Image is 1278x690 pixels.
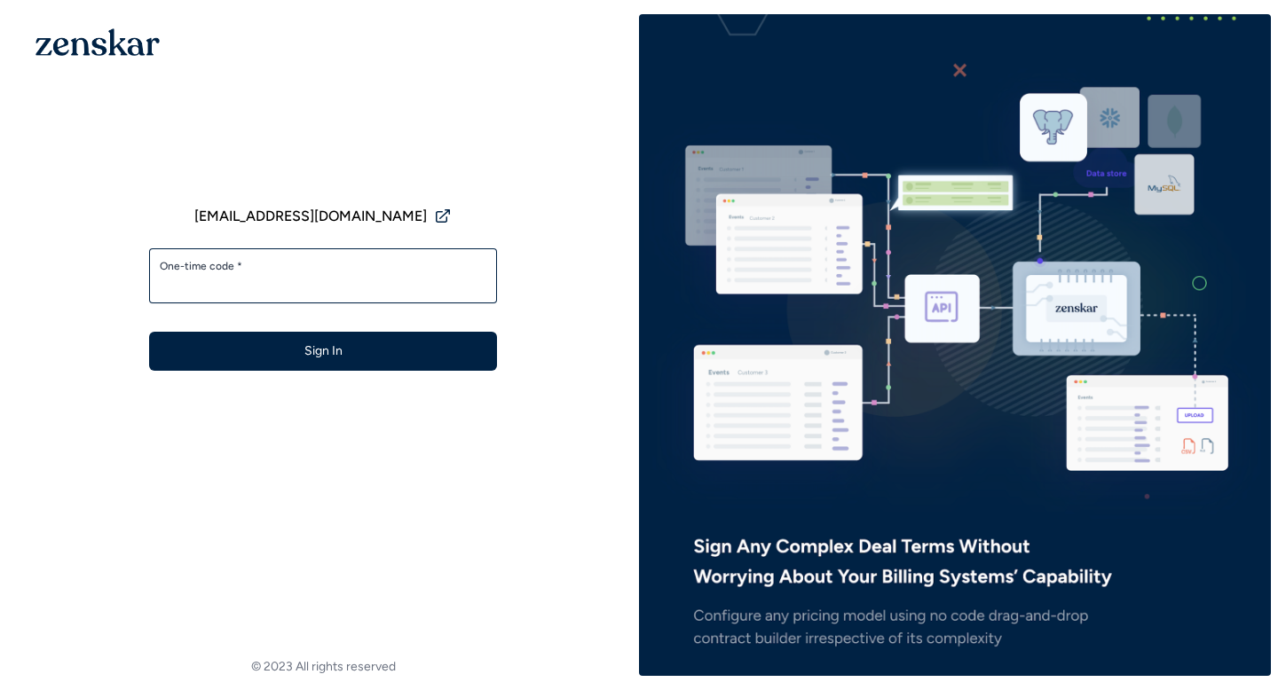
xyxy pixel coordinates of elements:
img: 1OGAJ2xQqyY4LXKgY66KYq0eOWRCkrZdAb3gUhuVAqdWPZE9SRJmCz+oDMSn4zDLXe31Ii730ItAGKgCKgCCgCikA4Av8PJUP... [35,28,160,56]
label: One-time code * [160,259,486,273]
button: Sign In [149,332,497,371]
span: [EMAIL_ADDRESS][DOMAIN_NAME] [194,206,427,227]
footer: © 2023 All rights reserved [7,658,639,676]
